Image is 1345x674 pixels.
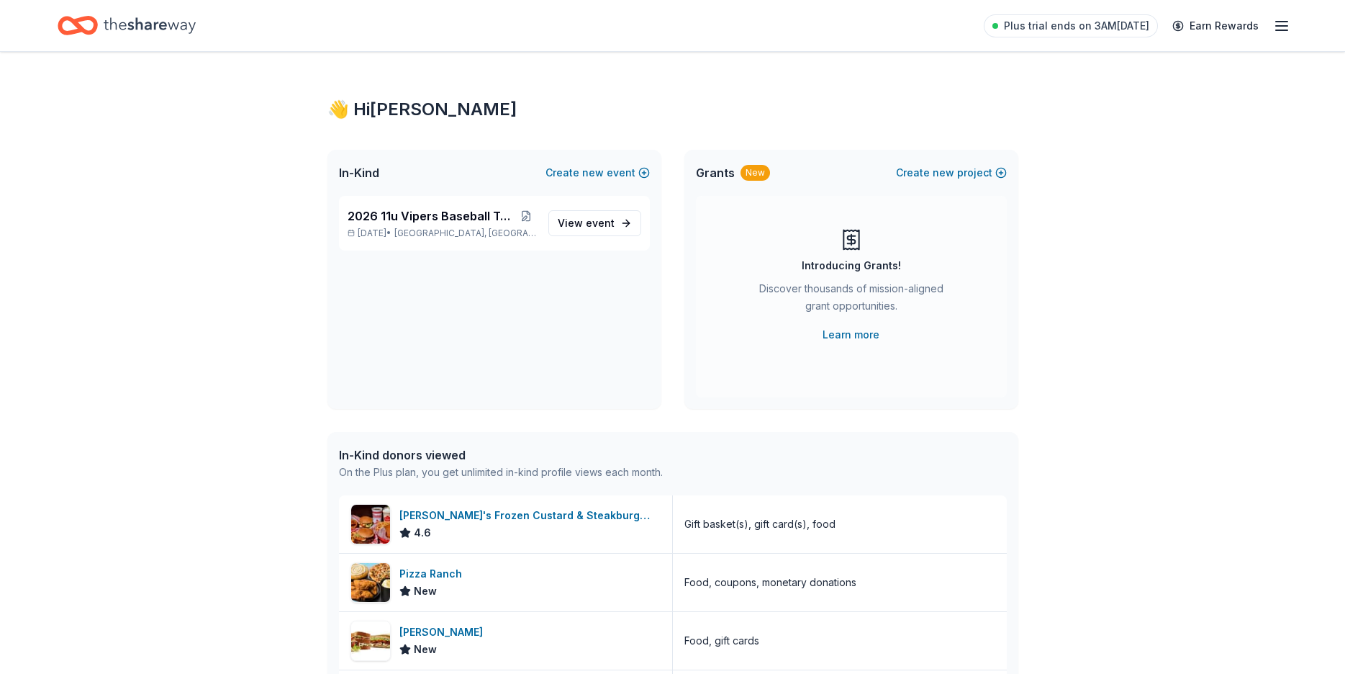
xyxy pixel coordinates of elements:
img: Image for Freddy's Frozen Custard & Steakburgers [351,505,390,544]
div: Food, coupons, monetary donations [684,574,856,591]
a: Plus trial ends on 3AM[DATE] [984,14,1158,37]
span: Plus trial ends on 3AM[DATE] [1004,17,1149,35]
span: New [414,641,437,658]
span: In-Kind [339,164,379,181]
p: [DATE] • [348,228,537,239]
span: 2026 11u Vipers Baseball Team Fundraiser [348,207,517,225]
span: event [586,217,615,229]
div: 👋 Hi [PERSON_NAME] [327,98,1018,121]
span: [GEOGRAPHIC_DATA], [GEOGRAPHIC_DATA] [394,228,536,239]
div: Introducing Grants! [802,257,901,274]
img: Image for Pizza Ranch [351,563,390,602]
button: Createnewproject [896,164,1007,181]
span: New [414,583,437,600]
div: Discover thousands of mission-aligned grant opportunities. [753,280,949,320]
a: Learn more [823,326,879,343]
span: 4.6 [414,524,431,542]
div: [PERSON_NAME]'s Frozen Custard & Steakburgers [399,507,661,524]
div: Pizza Ranch [399,565,468,583]
div: Food, gift cards [684,632,759,650]
span: View [558,215,615,232]
a: View event [548,210,641,236]
span: Grants [696,164,735,181]
img: Image for Milio's [351,621,390,660]
div: New [741,165,770,181]
div: In-Kind donors viewed [339,446,663,464]
div: [PERSON_NAME] [399,624,489,641]
a: Home [58,9,196,42]
button: Createnewevent [545,164,650,181]
span: new [582,164,604,181]
span: new [933,164,954,181]
a: Earn Rewards [1164,13,1267,39]
div: On the Plus plan, you get unlimited in-kind profile views each month. [339,464,663,481]
div: Gift basket(s), gift card(s), food [684,516,835,533]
